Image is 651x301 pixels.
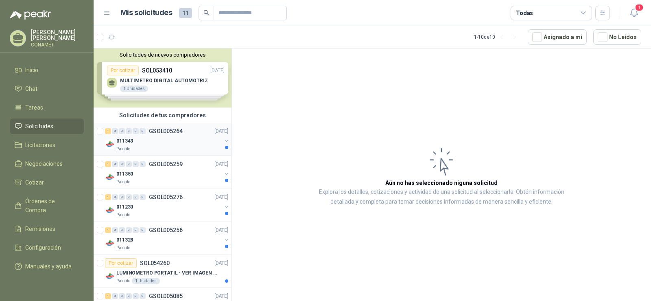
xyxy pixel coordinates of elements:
[149,128,183,134] p: GSOL005264
[25,262,72,271] span: Manuales y ayuda
[116,170,133,178] p: 011350
[10,221,84,237] a: Remisiones
[10,119,84,134] a: Solicitudes
[119,161,125,167] div: 0
[203,10,209,15] span: search
[105,172,115,182] img: Company Logo
[133,128,139,134] div: 0
[119,128,125,134] div: 0
[116,236,133,244] p: 011328
[105,161,111,167] div: 1
[140,260,170,266] p: SOL054260
[133,194,139,200] div: 0
[10,175,84,190] a: Cotizar
[528,29,587,45] button: Asignado a mi
[25,159,63,168] span: Negociaciones
[105,205,115,215] img: Company Logo
[25,243,61,252] span: Configuración
[635,4,644,11] span: 1
[10,62,84,78] a: Inicio
[214,193,228,201] p: [DATE]
[105,159,230,185] a: 1 0 0 0 0 0 GSOL005259[DATE] Company Logo011350Patojito
[119,293,125,299] div: 0
[10,10,51,20] img: Logo peakr
[313,187,570,207] p: Explora los detalles, cotizaciones y actividad de una solicitud al seleccionarla. Obtén informaci...
[112,161,118,167] div: 0
[133,293,139,299] div: 0
[105,293,111,299] div: 1
[140,128,146,134] div: 0
[31,29,84,41] p: [PERSON_NAME] [PERSON_NAME]
[105,271,115,281] img: Company Logo
[133,161,139,167] div: 0
[25,178,44,187] span: Cotizar
[10,137,84,153] a: Licitaciones
[105,225,230,251] a: 1 0 0 0 0 0 GSOL005256[DATE] Company Logo011328Patojito
[474,31,521,44] div: 1 - 10 de 10
[140,161,146,167] div: 0
[214,292,228,300] p: [DATE]
[116,245,130,251] p: Patojito
[10,193,84,218] a: Órdenes de Compra
[25,141,55,149] span: Licitaciones
[116,146,130,152] p: Patojito
[105,238,115,248] img: Company Logo
[10,259,84,274] a: Manuales y ayuda
[133,227,139,233] div: 0
[105,139,115,149] img: Company Logo
[105,128,111,134] div: 1
[140,194,146,200] div: 0
[25,122,53,131] span: Solicitudes
[10,156,84,171] a: Negociaciones
[516,9,533,18] div: Todas
[116,137,133,145] p: 011343
[25,224,55,233] span: Remisiones
[149,227,183,233] p: GSOL005256
[31,42,84,47] p: CONAMET
[116,203,133,211] p: 011230
[214,127,228,135] p: [DATE]
[214,226,228,234] p: [DATE]
[105,258,137,268] div: Por cotizar
[126,293,132,299] div: 0
[132,278,160,284] div: 1 Unidades
[385,178,498,187] h3: Aún no has seleccionado niguna solicitud
[140,293,146,299] div: 0
[105,194,111,200] div: 1
[97,52,228,58] button: Solicitudes de nuevos compradores
[116,179,130,185] p: Patojito
[10,81,84,97] a: Chat
[214,160,228,168] p: [DATE]
[627,6,641,20] button: 1
[25,84,37,93] span: Chat
[116,212,130,218] p: Patojito
[94,255,232,288] a: Por cotizarSOL054260[DATE] Company LogoLUMINOMETRO PORTATIL - VER IMAGEN ADJUNTAPatojito1 Unidades
[116,269,218,277] p: LUMINOMETRO PORTATIL - VER IMAGEN ADJUNTA
[116,278,130,284] p: Patojito
[112,293,118,299] div: 0
[94,48,232,108] div: Solicitudes de nuevos compradoresPor cotizarSOL053410[DATE] MULTIMETRO DIGITAL AUTOMOTRIZ1 Unidad...
[105,126,230,152] a: 1 0 0 0 0 0 GSOL005264[DATE] Company Logo011343Patojito
[179,8,192,18] span: 11
[126,194,132,200] div: 0
[149,194,183,200] p: GSOL005276
[10,100,84,115] a: Tareas
[105,192,230,218] a: 1 0 0 0 0 0 GSOL005276[DATE] Company Logo011230Patojito
[119,227,125,233] div: 0
[112,227,118,233] div: 0
[214,259,228,267] p: [DATE]
[149,293,183,299] p: GSOL005085
[126,227,132,233] div: 0
[119,194,125,200] div: 0
[140,227,146,233] div: 0
[25,66,38,75] span: Inicio
[112,128,118,134] div: 0
[94,108,232,123] div: Solicitudes de tus compradores
[593,29,641,45] button: No Leídos
[149,161,183,167] p: GSOL005259
[105,227,111,233] div: 1
[25,103,43,112] span: Tareas
[112,194,118,200] div: 0
[126,161,132,167] div: 0
[120,7,173,19] h1: Mis solicitudes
